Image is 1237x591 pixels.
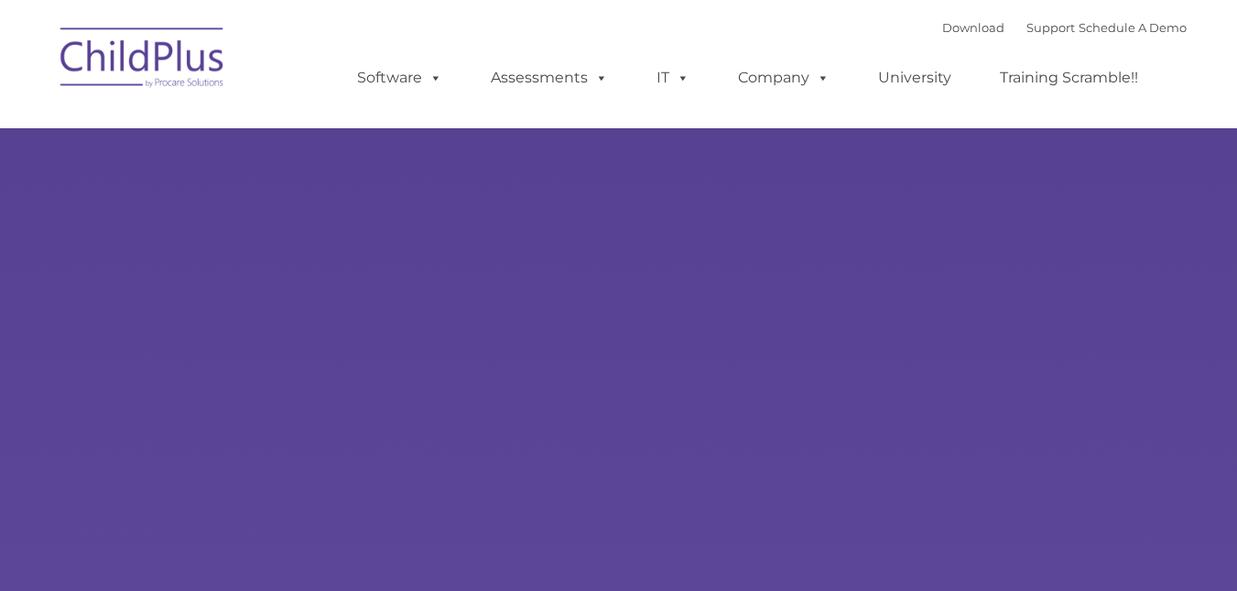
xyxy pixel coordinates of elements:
[472,60,626,96] a: Assessments
[982,60,1156,96] a: Training Scramble!!
[860,60,970,96] a: University
[942,20,1187,35] font: |
[51,15,234,106] img: ChildPlus by Procare Solutions
[339,60,461,96] a: Software
[942,20,1004,35] a: Download
[720,60,848,96] a: Company
[1079,20,1187,35] a: Schedule A Demo
[1026,20,1075,35] a: Support
[638,60,708,96] a: IT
